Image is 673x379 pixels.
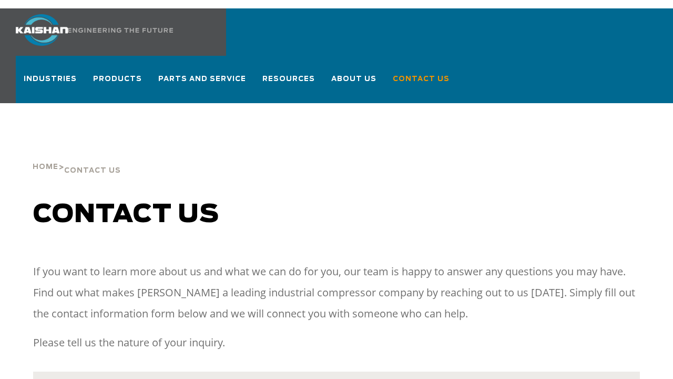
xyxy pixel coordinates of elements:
span: Contact us [33,202,219,227]
a: Products [93,65,142,103]
span: Home [33,164,58,171]
span: Resources [262,73,315,87]
span: Products [93,73,142,87]
p: Please tell us the nature of your inquiry. [33,332,640,353]
span: Industries [24,73,77,87]
a: Contact Us [393,65,450,101]
a: Parts and Service [158,65,247,103]
span: About Us [331,73,377,87]
a: Home [33,162,58,171]
p: If you want to learn more about us and what we can do for you, our team is happy to answer any qu... [33,261,640,324]
img: kaishan logo [16,14,68,46]
div: > [33,140,121,179]
img: Engineering the future [68,28,173,33]
a: Resources [262,65,315,103]
a: About Us [331,65,377,103]
a: Industries [24,65,77,103]
a: Kaishan USA [16,8,202,56]
span: Parts and Service [158,73,247,87]
span: Contact Us [393,73,450,85]
span: Contact Us [64,167,121,174]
